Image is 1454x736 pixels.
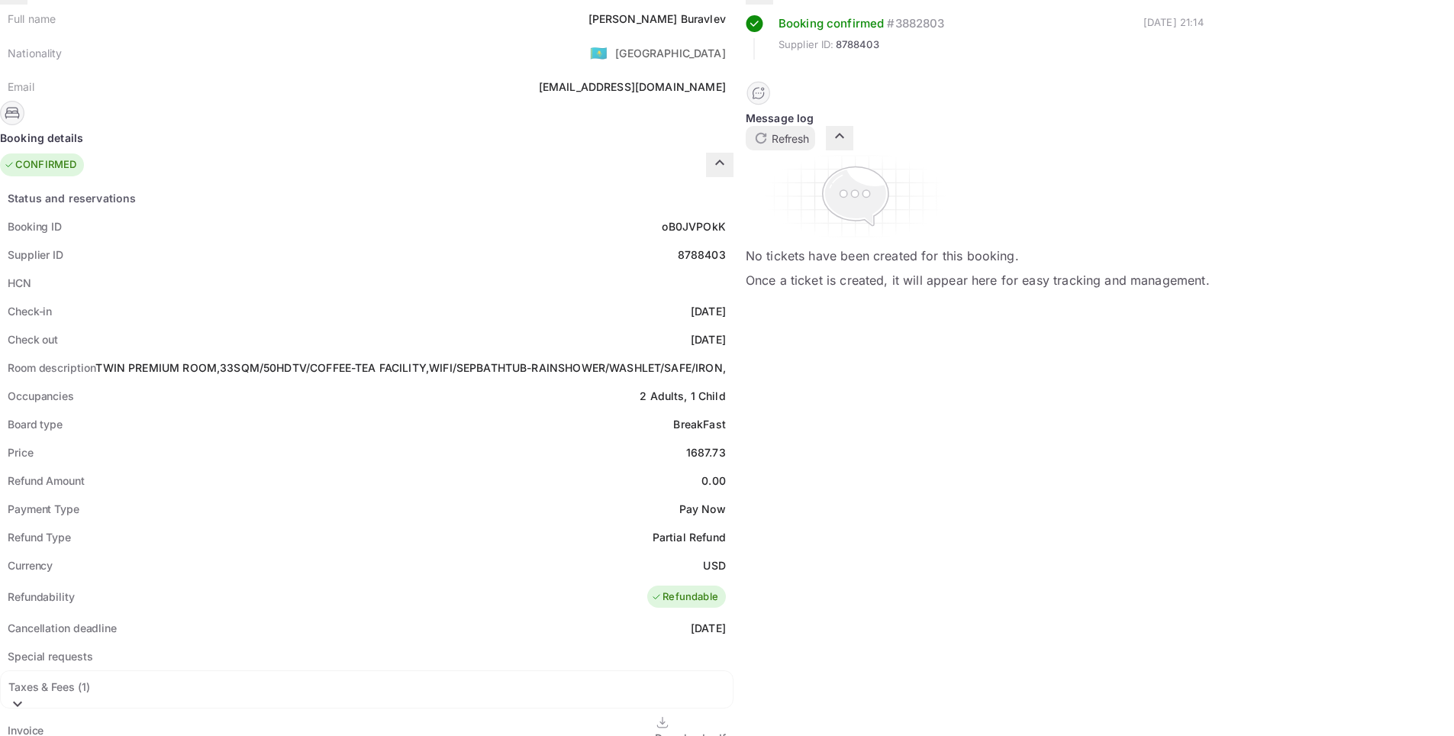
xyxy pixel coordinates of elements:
[8,218,62,234] div: Booking ID
[653,529,726,545] div: Partial Refund
[701,473,726,489] div: 0.00
[8,79,34,95] div: Email
[539,79,726,95] div: [EMAIL_ADDRESS][DOMAIN_NAME]
[8,648,92,664] div: Special requests
[640,388,726,404] div: 2 Adults, 1 Child
[8,11,56,27] div: Full name
[746,247,1210,265] p: No tickets have been created for this booking.
[691,303,726,319] div: [DATE]
[590,39,608,66] span: United States
[779,15,885,33] div: Booking confirmed
[686,444,726,460] div: 1687.73
[662,218,725,234] div: oB0JVPOkK
[887,15,944,33] div: # 3882803
[1,671,733,708] div: Taxes & Fees (1)
[8,45,63,61] div: Nationality
[703,557,725,573] div: USD
[8,190,136,206] div: Status and reservations
[772,131,809,147] p: Refresh
[691,331,726,347] div: [DATE]
[8,444,34,460] div: Price
[746,271,1210,289] p: Once a ticket is created, it will appear here for easy tracking and management.
[8,331,58,347] div: Check out
[8,275,31,291] div: HCN
[678,247,726,263] div: 8788403
[8,416,63,432] div: Board type
[8,360,95,376] div: Room description
[691,620,726,636] div: [DATE]
[8,620,117,636] div: Cancellation deadline
[779,37,834,53] span: Supplier ID:
[1143,15,1204,60] div: [DATE] 21:14
[746,126,815,150] button: Refresh
[8,557,53,573] div: Currency
[588,11,726,27] div: [PERSON_NAME] Buravlev
[8,247,63,263] div: Supplier ID
[673,416,725,432] div: BreakFast
[8,679,89,695] div: Taxes & Fees ( 1 )
[8,303,52,319] div: Check-in
[8,473,85,489] div: Refund Amount
[615,45,726,61] div: [GEOGRAPHIC_DATA]
[651,589,718,605] div: Refundable
[4,157,76,173] div: CONFIRMED
[679,501,726,517] div: Pay Now
[8,589,75,605] div: Refundability
[95,360,725,376] div: TWIN PREMIUM ROOM,33SQM/50HDTV/COFFEE-TEA FACILITY,WIFI/SEPBATHTUB-RAINSHOWER/WASHLET/SAFE/IRON,
[746,110,1210,126] div: Message log
[836,37,879,53] span: 8788403
[8,388,74,404] div: Occupancies
[8,529,71,545] div: Refund Type
[8,501,79,517] div: Payment Type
